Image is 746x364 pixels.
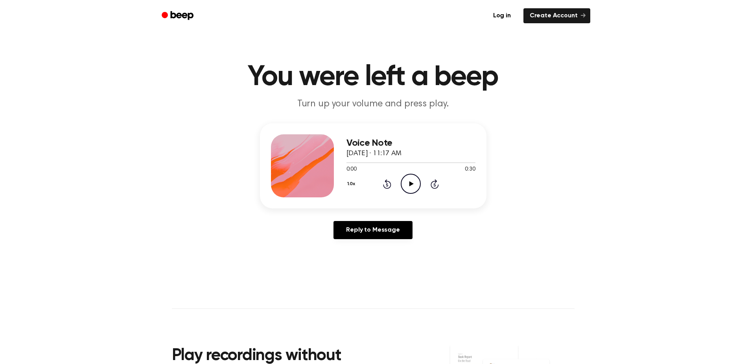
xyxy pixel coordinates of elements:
[346,165,357,174] span: 0:00
[346,138,475,149] h3: Voice Note
[346,177,358,191] button: 1.0x
[465,165,475,174] span: 0:30
[485,7,519,25] a: Log in
[523,8,590,23] a: Create Account
[346,150,402,157] span: [DATE] · 11:17 AM
[222,98,524,111] p: Turn up your volume and press play.
[156,8,201,24] a: Beep
[333,221,412,239] a: Reply to Message
[172,63,575,91] h1: You were left a beep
